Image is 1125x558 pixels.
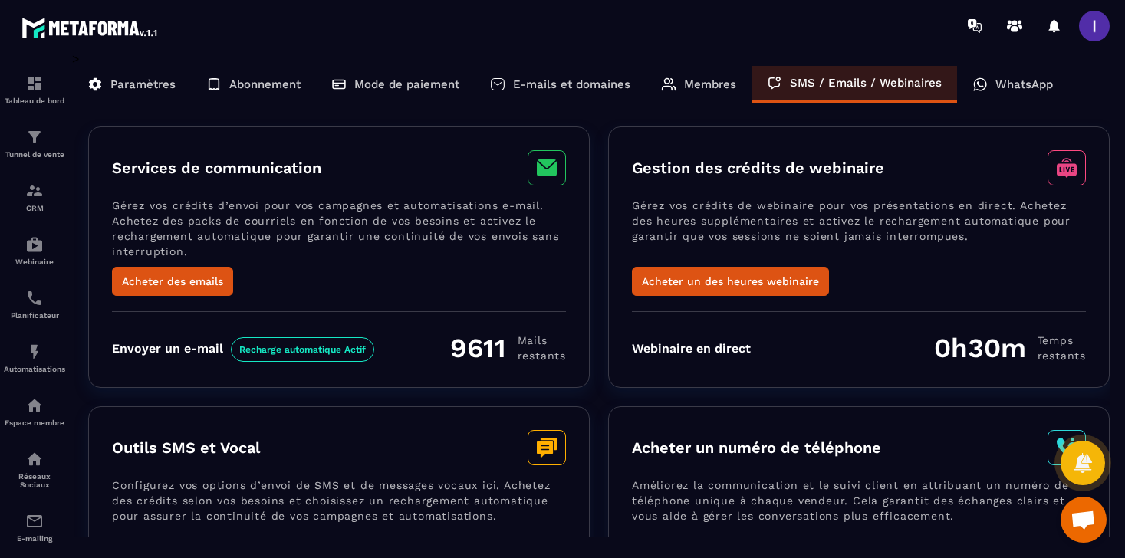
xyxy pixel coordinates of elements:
p: Gérez vos crédits de webinaire pour vos présentations en direct. Achetez des heures supplémentair... [632,198,1086,267]
a: schedulerschedulerPlanificateur [4,277,65,331]
p: SMS / Emails / Webinaires [790,76,942,90]
a: automationsautomationsEspace membre [4,385,65,438]
h3: Gestion des crédits de webinaire [632,159,884,177]
img: logo [21,14,160,41]
img: email [25,512,44,530]
p: Paramètres [110,77,176,91]
p: Tableau de bord [4,97,65,105]
a: Ouvrir le chat [1061,497,1107,543]
div: 0h30m [934,332,1086,364]
span: Mails [518,333,566,348]
img: automations [25,396,44,415]
p: Configurez vos options d’envoi de SMS et de messages vocaux ici. Achetez des crédits selon vos be... [112,478,566,547]
p: E-mailing [4,534,65,543]
h3: Acheter un numéro de téléphone [632,438,881,457]
p: Espace membre [4,419,65,427]
p: Automatisations [4,365,65,373]
a: social-networksocial-networkRéseaux Sociaux [4,438,65,501]
span: restants [518,348,566,363]
img: scheduler [25,289,44,307]
a: formationformationTunnel de vente [4,117,65,170]
p: WhatsApp [995,77,1053,91]
p: CRM [4,204,65,212]
a: formationformationTableau de bord [4,63,65,117]
p: Webinaire [4,258,65,266]
span: restants [1038,348,1086,363]
h3: Services de communication [112,159,321,177]
div: Envoyer un e-mail [112,341,374,356]
a: automationsautomationsWebinaire [4,224,65,277]
p: Améliorez la communication et le suivi client en attribuant un numéro de téléphone unique à chaqu... [632,478,1086,547]
img: automations [25,235,44,254]
img: formation [25,74,44,93]
p: Abonnement [229,77,301,91]
span: Temps [1038,333,1086,348]
button: Acheter un des heures webinaire [632,267,829,296]
img: formation [25,128,44,146]
div: Webinaire en direct [632,341,751,356]
p: Gérez vos crédits d’envoi pour vos campagnes et automatisations e-mail. Achetez des packs de cour... [112,198,566,267]
button: Acheter des emails [112,267,233,296]
a: emailemailE-mailing [4,501,65,554]
img: automations [25,343,44,361]
p: E-mails et domaines [513,77,630,91]
img: formation [25,182,44,200]
p: Mode de paiement [354,77,459,91]
a: formationformationCRM [4,170,65,224]
p: Membres [684,77,736,91]
span: Recharge automatique Actif [231,337,374,362]
p: Réseaux Sociaux [4,472,65,489]
p: Planificateur [4,311,65,320]
img: social-network [25,450,44,468]
h3: Outils SMS et Vocal [112,438,260,457]
div: 9611 [450,332,566,364]
p: Tunnel de vente [4,150,65,159]
a: automationsautomationsAutomatisations [4,331,65,385]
